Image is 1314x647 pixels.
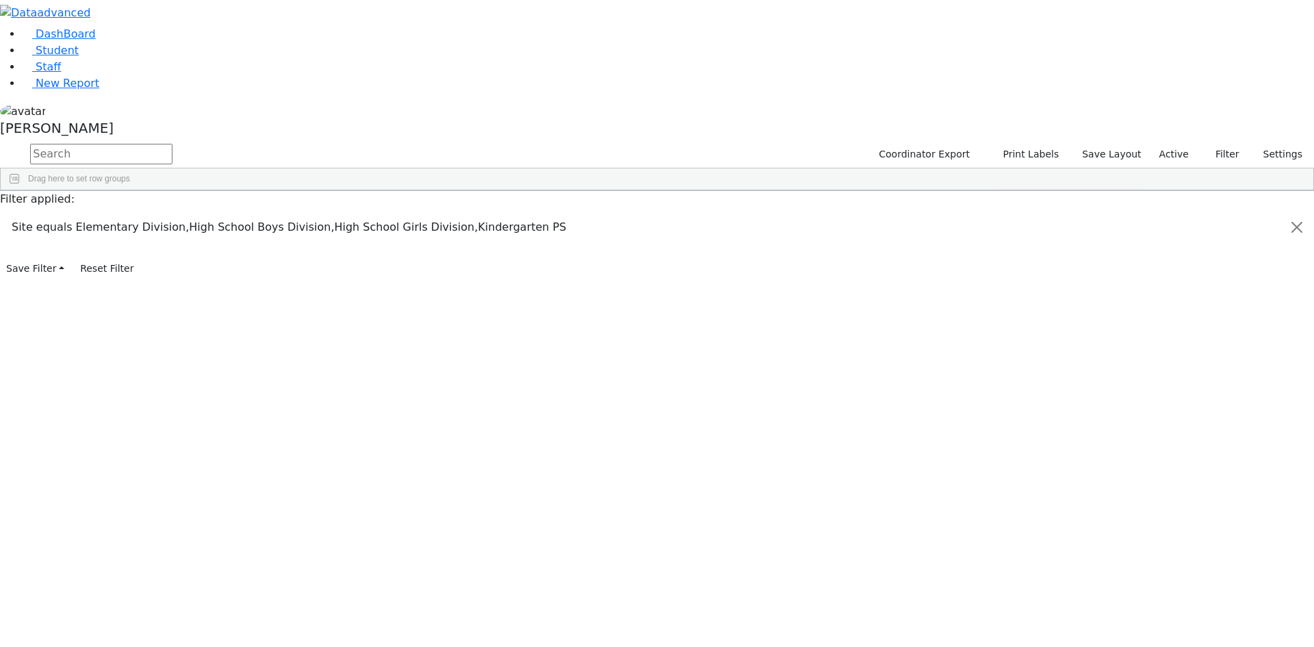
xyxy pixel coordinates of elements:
[36,27,96,40] span: DashBoard
[74,258,140,279] button: Reset Filter
[22,27,96,40] a: DashBoard
[1076,144,1147,165] button: Save Layout
[1246,144,1309,165] button: Settings
[22,77,99,90] a: New Report
[30,144,172,164] input: Search
[22,44,79,57] a: Student
[22,60,61,73] a: Staff
[1198,144,1246,165] button: Filter
[1153,144,1195,165] label: Active
[36,77,99,90] span: New Report
[36,60,61,73] span: Staff
[987,144,1065,165] button: Print Labels
[1280,208,1313,246] button: Close
[36,44,79,57] span: Student
[870,144,976,165] button: Coordinator Export
[28,174,130,183] span: Drag here to set row groups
